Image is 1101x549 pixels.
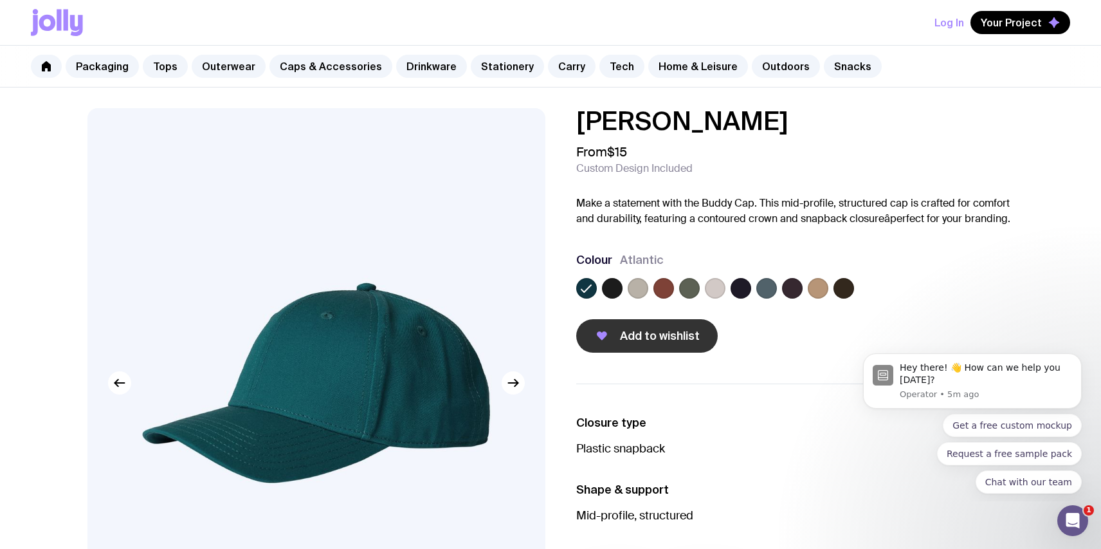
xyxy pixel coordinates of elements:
[576,319,718,353] button: Add to wishlist
[471,55,544,78] a: Stationery
[576,144,627,160] span: From
[576,441,1014,456] p: Plastic snapback
[269,55,392,78] a: Caps & Accessories
[824,55,882,78] a: Snacks
[66,55,139,78] a: Packaging
[970,11,1070,34] button: Your Project
[576,252,612,268] h3: Colour
[752,55,820,78] a: Outdoors
[576,508,1014,523] p: Mid-profile, structured
[576,415,1014,431] h3: Closure type
[981,16,1042,29] span: Your Project
[576,108,1014,134] h1: [PERSON_NAME]
[620,328,700,344] span: Add to wishlist
[844,342,1101,501] iframe: Intercom notifications message
[599,55,644,78] a: Tech
[576,196,1014,227] p: Make a statement with the Buddy Cap. This mid-profile, structured cap is crafted for comfort and ...
[548,55,596,78] a: Carry
[1084,505,1094,516] span: 1
[396,55,467,78] a: Drinkware
[607,144,627,160] span: $15
[576,482,1014,498] h3: Shape & support
[934,11,964,34] button: Log In
[648,55,748,78] a: Home & Leisure
[620,252,664,268] span: Atlantic
[1057,505,1088,536] iframe: Intercom live chat
[143,55,188,78] a: Tops
[192,55,266,78] a: Outerwear
[576,162,693,175] span: Custom Design Included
